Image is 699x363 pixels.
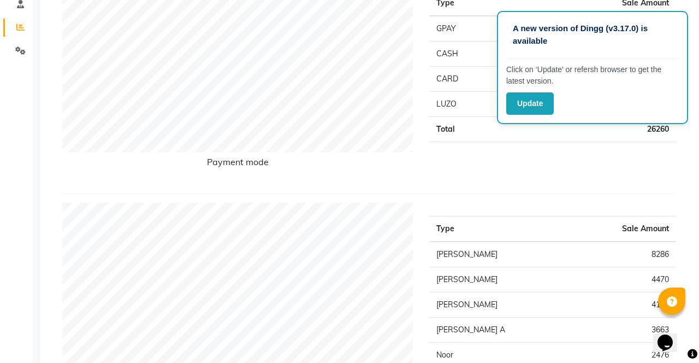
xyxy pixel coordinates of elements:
td: CARD [430,66,520,91]
td: 4132 [571,292,676,317]
td: LUZO [430,91,520,116]
td: [PERSON_NAME] [430,242,572,267]
button: Update [506,92,554,115]
td: [PERSON_NAME] [430,292,572,317]
td: CASH [430,41,520,66]
td: 4470 [571,267,676,292]
th: Sale Amount [571,216,676,242]
p: Click on ‘Update’ or refersh browser to get the latest version. [506,64,679,87]
td: 26260 [520,116,676,142]
td: GPAY [430,16,520,42]
td: Total [430,116,520,142]
td: 3663 [571,317,676,342]
td: 8286 [571,242,676,267]
td: [PERSON_NAME] A [430,317,572,342]
p: A new version of Dingg (v3.17.0) is available [513,22,672,47]
td: [PERSON_NAME] [430,267,572,292]
th: Type [430,216,572,242]
iframe: chat widget [653,319,688,352]
h6: Payment mode [62,157,413,172]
